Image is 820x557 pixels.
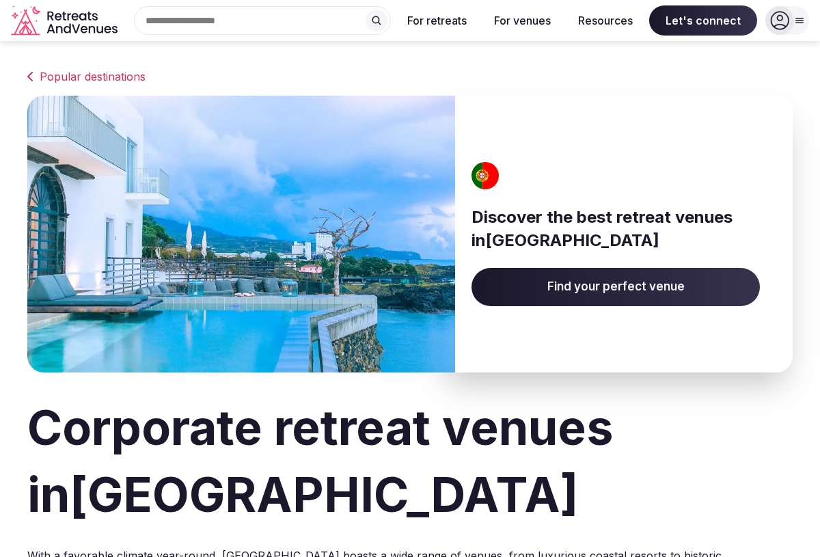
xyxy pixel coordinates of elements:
[467,162,504,189] img: Portugal's flag
[471,206,760,252] h3: Discover the best retreat venues in [GEOGRAPHIC_DATA]
[483,5,562,36] button: For venues
[27,96,455,372] img: Banner image for Portugal representative of the country
[649,5,757,36] span: Let's connect
[11,5,120,36] svg: Retreats and Venues company logo
[396,5,478,36] button: For retreats
[11,5,120,36] a: Visit the homepage
[27,394,793,528] h1: Corporate retreat venues in [GEOGRAPHIC_DATA]
[567,5,644,36] button: Resources
[27,68,793,85] a: Popular destinations
[471,268,760,306] a: Find your perfect venue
